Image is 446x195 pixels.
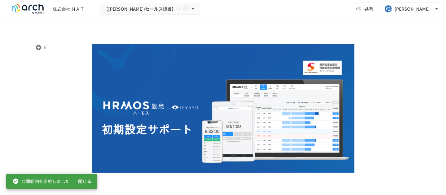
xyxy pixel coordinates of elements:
[75,176,95,187] button: 閉じる
[352,3,378,15] button: 共有
[381,3,443,15] button: [PERSON_NAME][EMAIL_ADDRESS][DOMAIN_NAME]
[104,5,181,13] span: 【[PERSON_NAME]/セールス担当】株式会社ＮＡＴ様_初期設定サポート
[8,4,48,14] img: logo-default@2x-9cf2c760.svg
[13,176,70,187] div: 公開範囲を変更しました
[100,3,200,15] button: 【[PERSON_NAME]/セールス担当】株式会社ＮＡＴ様_初期設定サポート
[53,6,84,12] div: 株式会社 ＮＡＴ
[92,44,354,173] img: GdztLVQAPnGLORo409ZpmnRQckwtTrMz8aHIKJZF2AQ
[364,5,373,12] span: 共有
[395,5,433,13] div: [PERSON_NAME][EMAIL_ADDRESS][DOMAIN_NAME]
